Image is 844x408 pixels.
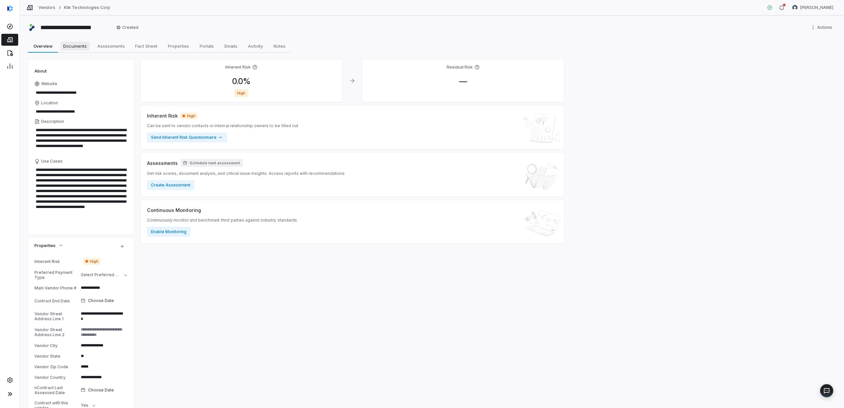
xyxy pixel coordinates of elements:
[83,258,100,265] span: High
[147,171,345,176] span: Get risk scores, document analysis, and critical issue insights. Access reports with recommendations
[788,3,837,13] button: Brian Anderson avatar[PERSON_NAME]
[147,160,178,167] span: Assessments
[197,42,217,50] span: Portals
[133,42,160,50] span: Fact Sheet
[32,239,66,251] button: Properties
[454,76,472,86] span: —
[116,25,138,30] span: Created
[41,119,64,124] span: Description
[147,112,178,119] span: Inherent Risk
[190,161,240,166] span: Schedule next assessment
[800,5,833,10] span: [PERSON_NAME]
[222,42,240,50] span: Emails
[180,113,197,119] span: High
[34,311,78,321] div: Vendor Street Address Line 1
[7,5,13,12] img: svg%3e
[165,42,192,50] span: Properties
[95,42,127,50] span: Assessments
[34,354,78,359] div: Vendor State
[34,259,81,264] div: Inherent Risk
[34,385,78,395] div: nContract Last Assessed Date
[41,81,57,86] span: Website
[180,159,243,167] button: Schedule next assessment
[34,88,116,97] input: Website
[34,270,78,280] div: Preferred Payment Type
[34,343,78,348] div: Vendor City
[147,123,298,128] span: Can be sent to vendor contacts or internal relationship owners to be filled out
[34,375,78,380] div: Vendor Country
[234,89,248,97] span: High
[271,42,288,50] span: Notes
[227,76,256,86] span: 0.0 %
[147,218,297,223] span: Continuously monitor and benchmark third parties against industry standards
[34,327,78,337] div: Vendor Street Address Line 2
[34,68,47,74] span: About
[147,207,201,214] span: Continuous Monitoring
[34,364,78,369] div: Vendor Zip Code
[147,227,190,237] button: Enable Monitoring
[78,383,130,397] button: Choose Date
[41,159,63,164] span: Use Cases
[34,107,127,116] input: Location
[447,65,473,70] h4: Residual Risk
[809,23,836,32] button: More actions
[88,387,114,393] span: Choose Date
[61,42,89,50] span: Documents
[34,285,78,290] div: Main Vendor Phone #
[88,298,114,303] span: Choose Date
[34,165,127,228] textarea: Use Cases
[78,294,130,308] button: Choose Date
[245,42,266,50] span: Activity
[147,180,194,190] button: Create Assessment
[34,126,127,156] textarea: Description
[41,100,58,106] span: Location
[225,65,251,70] h4: Inherent Risk
[64,5,110,10] a: Klik Technologies Corp
[31,42,55,50] span: Overview
[34,298,78,303] div: Contract End Date
[792,5,798,10] img: Brian Anderson avatar
[34,242,56,248] span: Properties
[38,5,55,10] a: Vendors
[147,132,227,142] button: Send Inherent Risk Questionnaire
